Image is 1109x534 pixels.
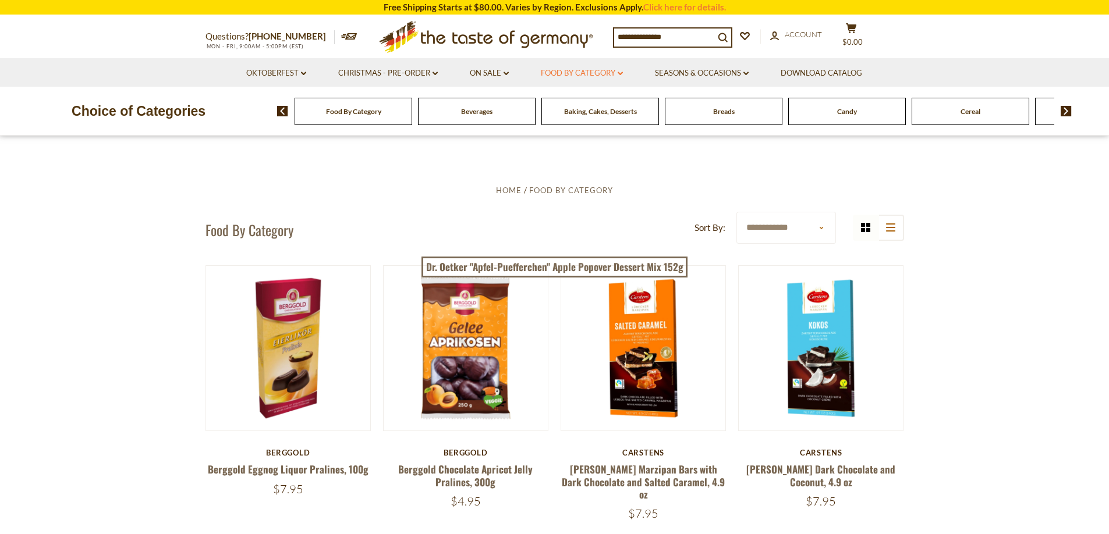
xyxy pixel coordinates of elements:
a: Food By Category [529,186,613,195]
img: Carstens Luebecker Marzipan Bars with Dark Chocolate and Salted Caramel, 4.9 oz [561,266,726,430]
span: Account [785,30,822,39]
a: [PHONE_NUMBER] [249,31,326,41]
a: Cereal [961,107,980,116]
a: Click here for details. [643,2,726,12]
img: previous arrow [277,106,288,116]
button: $0.00 [834,23,869,52]
div: Carstens [561,448,727,457]
span: $7.95 [628,506,658,521]
a: Food By Category [326,107,381,116]
label: Sort By: [695,220,725,235]
img: next arrow [1061,106,1072,116]
img: Berggold Eggnog Liquor Pralines, 100g [206,266,371,430]
p: Questions? [205,29,335,44]
a: Account [770,29,822,41]
div: Berggold [383,448,549,457]
span: $7.95 [273,482,303,496]
a: Baking, Cakes, Desserts [564,107,637,116]
h1: Food By Category [205,221,293,238]
a: Breads [713,107,735,116]
a: Christmas - PRE-ORDER [338,67,438,80]
div: Berggold [205,448,371,457]
a: Download Catalog [781,67,862,80]
img: Carstens Luebecker Dark Chocolate and Coconut, 4.9 oz [739,266,904,430]
a: Food By Category [541,67,623,80]
a: Seasons & Occasions [655,67,749,80]
a: On Sale [470,67,509,80]
span: MON - FRI, 9:00AM - 5:00PM (EST) [205,43,304,49]
span: $0.00 [842,37,863,47]
a: Oktoberfest [246,67,306,80]
img: Berggold Chocolate Apricot Jelly Pralines, 300g [384,266,548,430]
a: Beverages [461,107,493,116]
a: [PERSON_NAME] Marzipan Bars with Dark Chocolate and Salted Caramel, 4.9 oz [562,462,725,501]
span: $4.95 [451,494,481,508]
a: Berggold Eggnog Liquor Pralines, 100g [208,462,369,476]
span: $7.95 [806,494,836,508]
a: [PERSON_NAME] Dark Chocolate and Coconut, 4.9 oz [746,462,895,489]
a: Berggold Chocolate Apricot Jelly Pralines, 300g [398,462,533,489]
a: Home [496,186,522,195]
a: Dr. Oetker "Apfel-Puefferchen" Apple Popover Dessert Mix 152g [421,257,688,277]
div: Carstens [738,448,904,457]
a: Candy [837,107,857,116]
